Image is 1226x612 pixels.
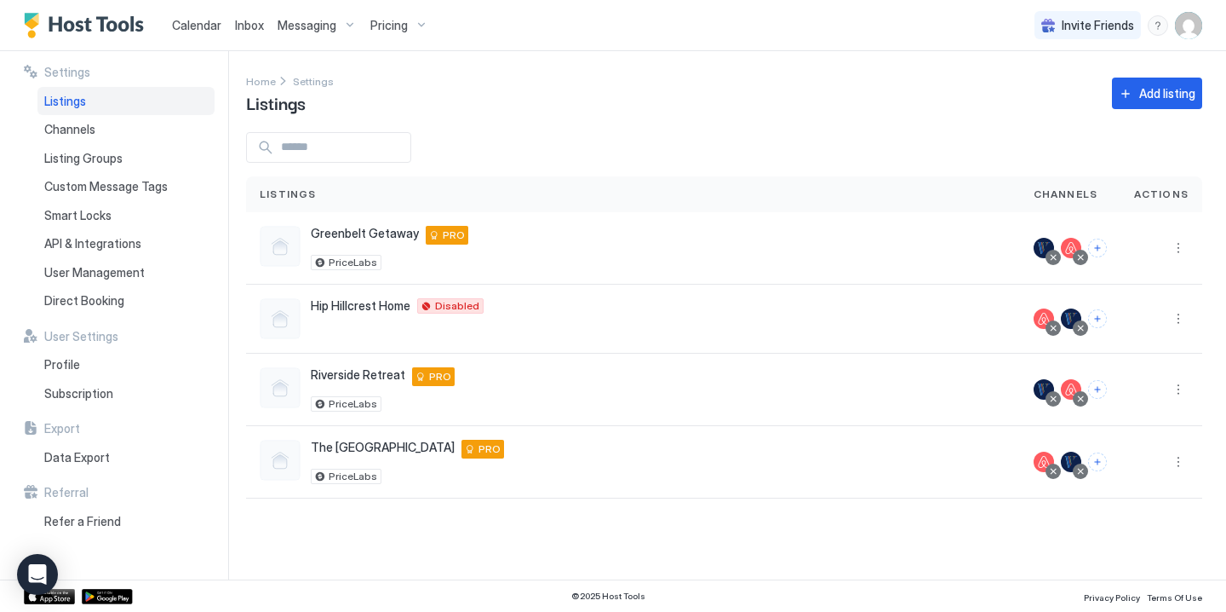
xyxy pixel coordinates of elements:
[172,16,221,34] a: Calendar
[293,72,334,89] a: Settings
[1168,238,1189,258] button: More options
[44,514,121,529] span: Refer a Friend
[37,87,215,116] a: Listings
[311,440,455,455] span: The [GEOGRAPHIC_DATA]
[274,133,410,162] input: Input Field
[44,293,124,309] span: Direct Booking
[1088,239,1107,257] button: Connect channels
[246,72,276,89] a: Home
[1175,12,1202,39] div: User profile
[37,144,215,173] a: Listing Groups
[278,18,336,33] span: Messaging
[37,350,215,379] a: Profile
[311,367,405,383] span: Riverside Retreat
[37,379,215,408] a: Subscription
[1084,587,1140,605] a: Privacy Policy
[1148,15,1168,36] div: menu
[311,298,410,314] span: Hip Hillcrest Home
[44,151,123,166] span: Listing Groups
[260,187,317,202] span: Listings
[370,18,408,33] span: Pricing
[1147,587,1202,605] a: Terms Of Use
[44,329,118,344] span: User Settings
[37,258,215,287] a: User Management
[24,589,75,604] a: App Store
[37,507,215,536] a: Refer a Friend
[44,265,145,280] span: User Management
[1084,592,1140,603] span: Privacy Policy
[1168,309,1189,329] button: More options
[37,286,215,315] a: Direct Booking
[82,589,133,604] a: Google Play Store
[44,122,95,137] span: Channels
[37,115,215,144] a: Channels
[293,72,334,89] div: Breadcrumb
[1088,453,1107,471] button: Connect channels
[1168,309,1189,329] div: menu
[44,65,90,80] span: Settings
[44,421,80,436] span: Export
[1168,238,1189,258] div: menu
[246,89,306,115] span: Listings
[1088,380,1107,399] button: Connect channels
[1168,379,1189,400] button: More options
[37,172,215,201] a: Custom Message Tags
[1168,452,1189,472] div: menu
[1147,592,1202,603] span: Terms Of Use
[44,357,80,372] span: Profile
[1062,18,1134,33] span: Invite Friends
[293,75,334,88] span: Settings
[37,229,215,258] a: API & Integrations
[1034,187,1098,202] span: Channels
[1139,84,1195,102] div: Add listing
[172,18,221,32] span: Calendar
[44,386,113,401] span: Subscription
[44,179,168,194] span: Custom Message Tags
[1134,187,1189,202] span: Actions
[44,208,112,223] span: Smart Locks
[1112,78,1202,109] button: Add listing
[443,228,465,243] span: PRO
[311,226,419,241] span: Greenbelt Getaway
[44,485,89,500] span: Referral
[24,13,152,38] a: Host Tools Logo
[235,16,264,34] a: Inbox
[44,450,110,465] span: Data Export
[1168,452,1189,472] button: More options
[17,554,58,595] div: Open Intercom Messenger
[478,442,501,457] span: PRO
[37,443,215,472] a: Data Export
[571,591,645,602] span: © 2025 Host Tools
[44,236,141,251] span: API & Integrations
[246,75,276,88] span: Home
[429,369,451,384] span: PRO
[235,18,264,32] span: Inbox
[37,201,215,230] a: Smart Locks
[1088,309,1107,328] button: Connect channels
[44,94,86,109] span: Listings
[1168,379,1189,400] div: menu
[246,72,276,89] div: Breadcrumb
